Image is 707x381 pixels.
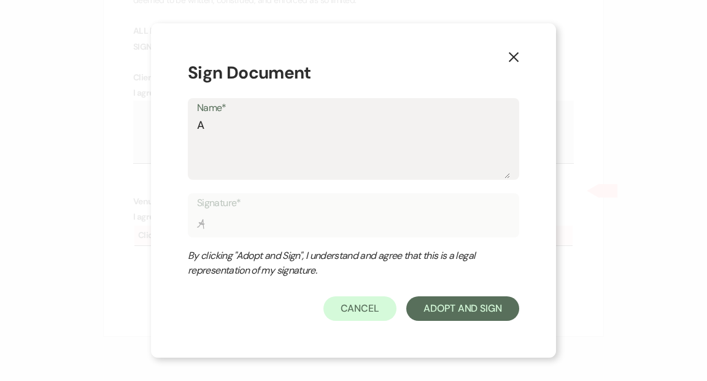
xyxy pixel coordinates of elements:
div: By clicking "Adopt and Sign", I understand and agree that this is a legal representation of my si... [188,248,495,278]
h1: Sign Document [188,60,519,86]
button: Adopt And Sign [406,296,519,321]
textarea: A [197,117,510,179]
label: Signature* [197,194,510,212]
button: Cancel [323,296,397,321]
label: Name* [197,99,510,117]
